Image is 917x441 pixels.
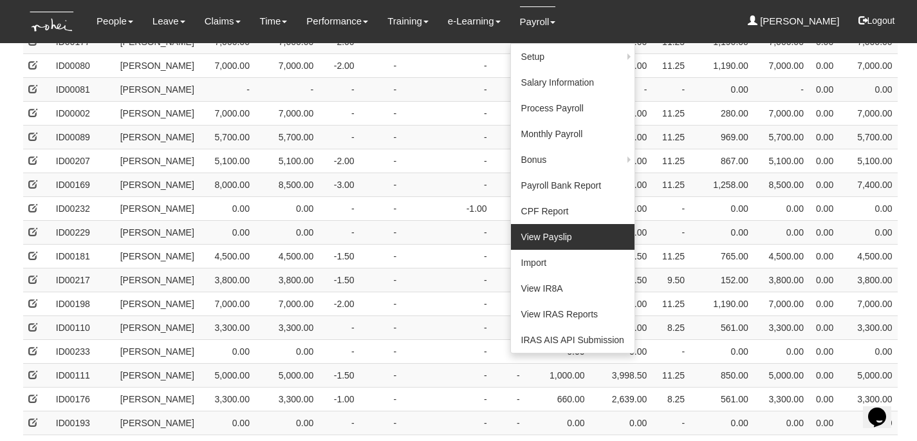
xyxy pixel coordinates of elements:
td: 11.25 [652,149,690,173]
td: 7,000.00 [255,53,319,77]
td: - [492,77,525,101]
td: - [652,220,690,244]
td: ID00110 [51,315,115,339]
td: - [492,339,525,363]
a: IRAS AIS API Submission [511,327,634,353]
td: - [492,268,525,292]
td: 0.00 [809,53,838,77]
td: - [492,411,525,435]
td: 0.00 [754,196,809,220]
td: 0.00 [838,77,897,101]
td: [PERSON_NAME] [115,363,199,387]
td: 0.00 [809,125,838,149]
td: 5,000.00 [754,363,809,387]
td: 3,800.00 [838,268,897,292]
a: Monthly Payroll [511,121,634,147]
td: 5,100.00 [838,149,897,173]
td: 3,300.00 [754,387,809,411]
td: 11.25 [652,363,690,387]
td: ID00080 [51,53,115,77]
td: [PERSON_NAME] [115,315,199,339]
td: ID00169 [51,173,115,196]
td: 5,700.00 [838,125,897,149]
td: - [492,363,525,387]
td: - [319,196,359,220]
td: 0.00 [525,411,590,435]
td: - [652,411,690,435]
td: 8,500.00 [255,173,319,196]
td: 8.25 [652,387,690,411]
td: 0.00 [838,196,897,220]
td: 5,000.00 [838,363,897,387]
td: 561.00 [690,387,754,411]
td: - [360,101,402,125]
a: Process Payroll [511,95,634,121]
td: - [199,77,255,101]
td: - [492,387,525,411]
td: [PERSON_NAME] [115,292,199,315]
td: -1.00 [319,387,359,411]
td: [PERSON_NAME] [115,244,199,268]
td: 7,000.00 [754,53,809,77]
td: - [402,268,492,292]
td: - [492,196,525,220]
td: 0.00 [255,339,319,363]
td: - [360,363,402,387]
a: Time [260,6,288,36]
td: 2,639.00 [589,387,652,411]
td: ID00193 [51,411,115,435]
td: 0.00 [809,363,838,387]
td: 7,000.00 [255,101,319,125]
td: 11.25 [652,53,690,77]
td: 0.00 [199,411,255,435]
td: -2.00 [319,53,359,77]
td: [PERSON_NAME] [115,387,199,411]
td: - [652,339,690,363]
td: [PERSON_NAME] [115,101,199,125]
td: - [492,149,525,173]
td: -1.50 [319,244,359,268]
td: - [319,339,359,363]
td: 0.00 [809,387,838,411]
td: 765.00 [690,244,754,268]
td: - [492,173,525,196]
td: 0.00 [199,196,255,220]
td: 0.00 [754,339,809,363]
td: - [319,77,359,101]
td: - [492,315,525,339]
td: 5,000.00 [199,363,255,387]
td: - [360,149,402,173]
td: 11.25 [652,292,690,315]
td: - [319,411,359,435]
td: 8,000.00 [199,173,255,196]
td: - [402,315,492,339]
td: [PERSON_NAME] [115,268,199,292]
td: - [360,268,402,292]
td: 1,190.00 [690,53,754,77]
a: View Payslip [511,224,634,250]
td: 561.00 [690,315,754,339]
td: 7,000.00 [754,101,809,125]
td: - [492,53,525,77]
td: - [402,101,492,125]
td: - [754,77,809,101]
a: Payroll Bank Report [511,173,634,198]
td: 7,000.00 [199,53,255,77]
td: - [360,220,402,244]
td: - [492,125,525,149]
td: - [652,196,690,220]
td: [PERSON_NAME] [115,196,199,220]
td: - [360,411,402,435]
td: -3.00 [319,173,359,196]
td: 8,500.00 [754,173,809,196]
td: [PERSON_NAME] [115,77,199,101]
td: 7,000.00 [255,292,319,315]
td: - [360,387,402,411]
td: 0.00 [809,77,838,101]
td: - [402,53,492,77]
td: [PERSON_NAME] [115,339,199,363]
td: 0.00 [690,411,754,435]
td: 3,300.00 [199,387,255,411]
td: -1.50 [319,268,359,292]
td: 0.00 [809,101,838,125]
